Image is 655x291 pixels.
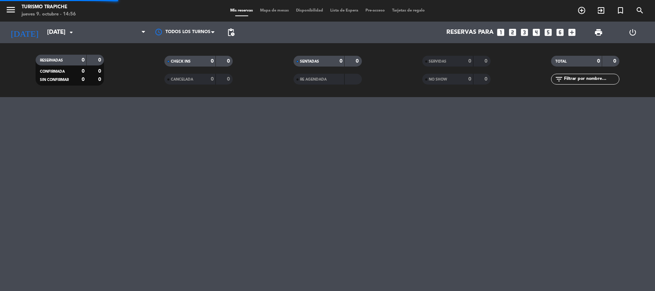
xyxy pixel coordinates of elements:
strong: 0 [82,77,85,82]
input: Filtrar por nombre... [563,75,619,83]
strong: 0 [356,59,360,64]
span: CHECK INS [171,60,191,63]
strong: 0 [485,77,489,82]
strong: 0 [597,59,600,64]
span: Reservas para [446,29,493,36]
i: looks_4 [532,28,541,37]
i: [DATE] [5,24,44,40]
i: filter_list [555,75,563,83]
strong: 0 [340,59,342,64]
i: power_settings_new [628,28,637,37]
div: jueves 9. octubre - 14:56 [22,11,76,18]
span: Pre-acceso [362,9,388,13]
strong: 0 [211,59,214,64]
strong: 0 [82,58,85,63]
i: menu [5,4,16,15]
strong: 0 [468,77,471,82]
strong: 0 [227,77,231,82]
span: RE AGENDADA [300,78,327,81]
span: SIN CONFIRMAR [40,78,69,82]
i: looks_6 [555,28,565,37]
div: Turismo Trapiche [22,4,76,11]
span: SERVIDAS [429,60,446,63]
span: Lista de Espera [327,9,362,13]
strong: 0 [98,69,103,74]
span: pending_actions [227,28,235,37]
i: add_circle_outline [577,6,586,15]
strong: 0 [227,59,231,64]
i: exit_to_app [597,6,605,15]
span: Mis reservas [227,9,256,13]
span: RESERVADAS [40,59,63,62]
strong: 0 [98,58,103,63]
button: menu [5,4,16,18]
span: Disponibilidad [292,9,327,13]
i: looks_5 [543,28,553,37]
i: looks_one [496,28,505,37]
span: NO SHOW [429,78,447,81]
span: print [594,28,603,37]
i: arrow_drop_down [67,28,76,37]
strong: 0 [211,77,214,82]
div: LOG OUT [615,22,650,43]
span: SENTADAS [300,60,319,63]
strong: 0 [468,59,471,64]
i: add_box [567,28,577,37]
span: Tarjetas de regalo [388,9,428,13]
span: TOTAL [555,60,567,63]
strong: 0 [82,69,85,74]
i: search [636,6,644,15]
i: turned_in_not [616,6,625,15]
strong: 0 [485,59,489,64]
i: looks_3 [520,28,529,37]
strong: 0 [98,77,103,82]
i: looks_two [508,28,517,37]
span: CONFIRMADA [40,70,65,73]
strong: 0 [613,59,618,64]
span: Mapa de mesas [256,9,292,13]
span: CANCELADA [171,78,193,81]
